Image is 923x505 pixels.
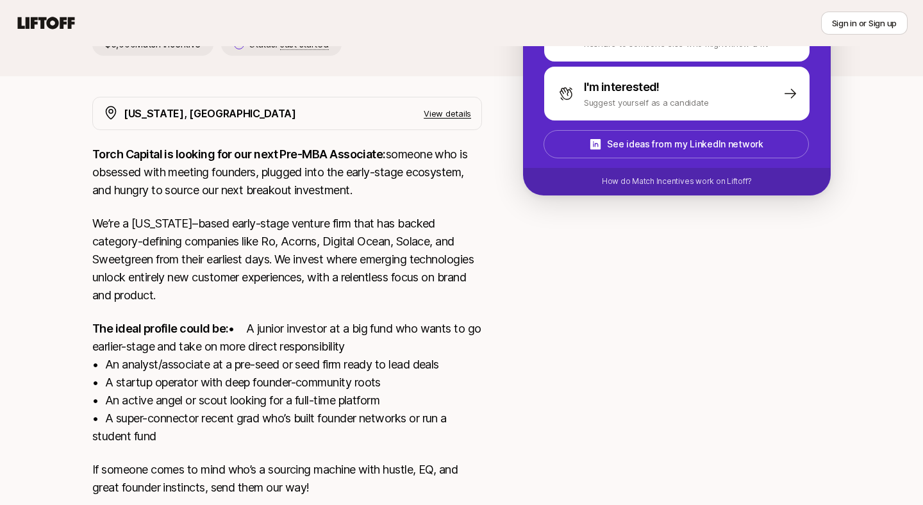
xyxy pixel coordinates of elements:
p: someone who is obsessed with meeting founders, plugged into the early-stage ecosystem, and hungry... [92,145,482,199]
strong: The ideal profile could be: [92,322,228,335]
strong: Torch Capital is looking for our next Pre-MBA Associate: [92,147,386,161]
p: We’re a [US_STATE]–based early-stage venture firm that has backed category-defining companies lik... [92,215,482,304]
p: • A junior investor at a big fund who wants to go earlier-stage and take on more direct responsib... [92,320,482,445]
p: How do Match Incentives work on Liftoff? [602,176,752,187]
p: If someone comes to mind who’s a sourcing machine with hustle, EQ, and great founder instincts, s... [92,461,482,497]
p: [US_STATE], [GEOGRAPHIC_DATA] [124,105,296,122]
button: See ideas from my LinkedIn network [544,130,809,158]
p: I'm interested! [584,78,660,96]
p: See ideas from my LinkedIn network [607,137,763,152]
p: Suggest yourself as a candidate [584,96,709,109]
p: View details [424,107,471,120]
button: Sign in or Sign up [821,12,908,35]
